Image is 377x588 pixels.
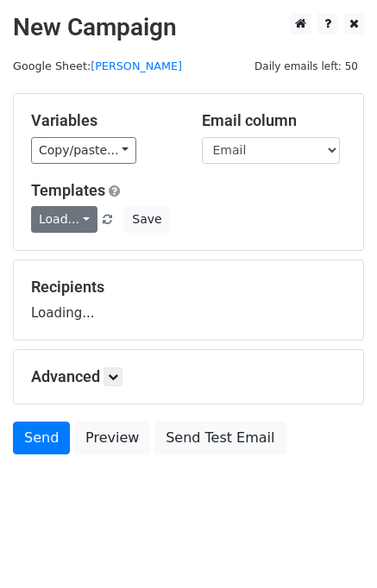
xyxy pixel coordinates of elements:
[154,422,286,454] a: Send Test Email
[31,206,97,233] a: Load...
[202,111,347,130] h5: Email column
[91,59,182,72] a: [PERSON_NAME]
[13,13,364,42] h2: New Campaign
[31,278,346,297] h5: Recipients
[31,367,346,386] h5: Advanced
[13,59,182,72] small: Google Sheet:
[124,206,169,233] button: Save
[248,59,364,72] a: Daily emails left: 50
[31,137,136,164] a: Copy/paste...
[31,181,105,199] a: Templates
[31,278,346,322] div: Loading...
[74,422,150,454] a: Preview
[13,422,70,454] a: Send
[31,111,176,130] h5: Variables
[248,57,364,76] span: Daily emails left: 50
